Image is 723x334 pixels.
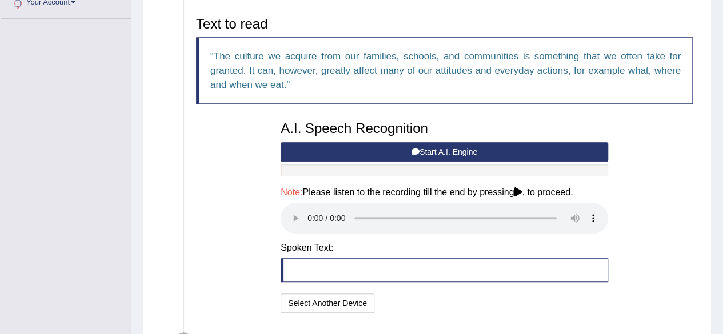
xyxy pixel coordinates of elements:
[281,187,302,197] span: Note:
[281,243,608,253] h4: Spoken Text:
[210,51,681,90] q: The culture we acquire from our families, schools, and communities is something that we often tak...
[281,187,608,198] h4: Please listen to the recording till the end by pressing , to proceed.
[281,142,608,162] button: Start A.I. Engine
[281,293,374,313] button: Select Another Device
[281,121,608,136] h3: A.I. Speech Recognition
[196,17,693,31] h3: Text to read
